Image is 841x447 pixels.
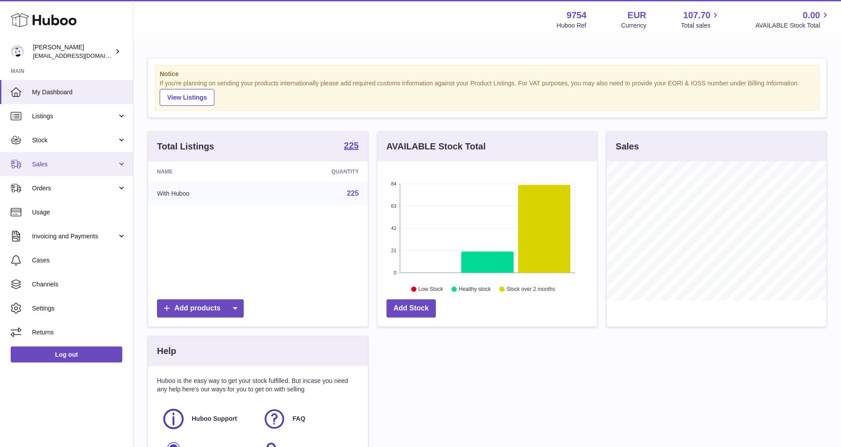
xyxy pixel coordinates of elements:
[33,52,131,59] span: [EMAIL_ADDRESS][DOMAIN_NAME]
[32,280,126,289] span: Channels
[567,9,587,21] strong: 9754
[32,88,126,97] span: My Dashboard
[157,377,359,394] p: Huboo is the easy way to get your stock fulfilled. But incase you need any help here's our ways f...
[32,160,117,169] span: Sales
[293,415,306,423] span: FAQ
[157,141,214,153] h3: Total Listings
[459,286,491,292] text: Healthy stock
[33,43,113,60] div: [PERSON_NAME]
[507,286,555,292] text: Stock over 2 months
[32,184,117,193] span: Orders
[160,70,815,78] strong: Notice
[557,21,587,30] div: Huboo Ref
[621,21,647,30] div: Currency
[32,232,117,241] span: Invoicing and Payments
[148,161,264,182] th: Name
[391,181,396,186] text: 84
[344,141,358,150] strong: 225
[347,189,359,197] a: 225
[344,141,358,152] a: 225
[264,161,367,182] th: Quantity
[32,256,126,265] span: Cases
[160,89,214,106] a: View Listings
[148,182,264,205] td: With Huboo
[803,9,820,21] span: 0.00
[32,136,117,145] span: Stock
[683,9,710,21] span: 107.70
[386,299,436,318] a: Add Stock
[681,9,720,30] a: 107.70 Total sales
[616,141,639,153] h3: Sales
[32,304,126,313] span: Settings
[32,328,126,337] span: Returns
[192,415,237,423] span: Huboo Support
[755,21,830,30] span: AVAILABLE Stock Total
[11,45,24,58] img: info@fieldsluxury.london
[391,226,396,231] text: 42
[418,286,443,292] text: Low Stock
[755,9,830,30] a: 0.00 AVAILABLE Stock Total
[32,208,126,217] span: Usage
[157,299,244,318] a: Add products
[11,346,122,362] a: Log out
[157,345,176,357] h3: Help
[391,248,396,253] text: 21
[160,79,815,106] div: If you're planning on sending your products internationally please add required customs informati...
[262,407,354,431] a: FAQ
[32,112,117,121] span: Listings
[394,270,396,275] text: 0
[628,9,646,21] strong: EUR
[391,203,396,209] text: 63
[681,21,720,30] span: Total sales
[386,141,486,153] h3: AVAILABLE Stock Total
[161,407,254,431] a: Huboo Support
